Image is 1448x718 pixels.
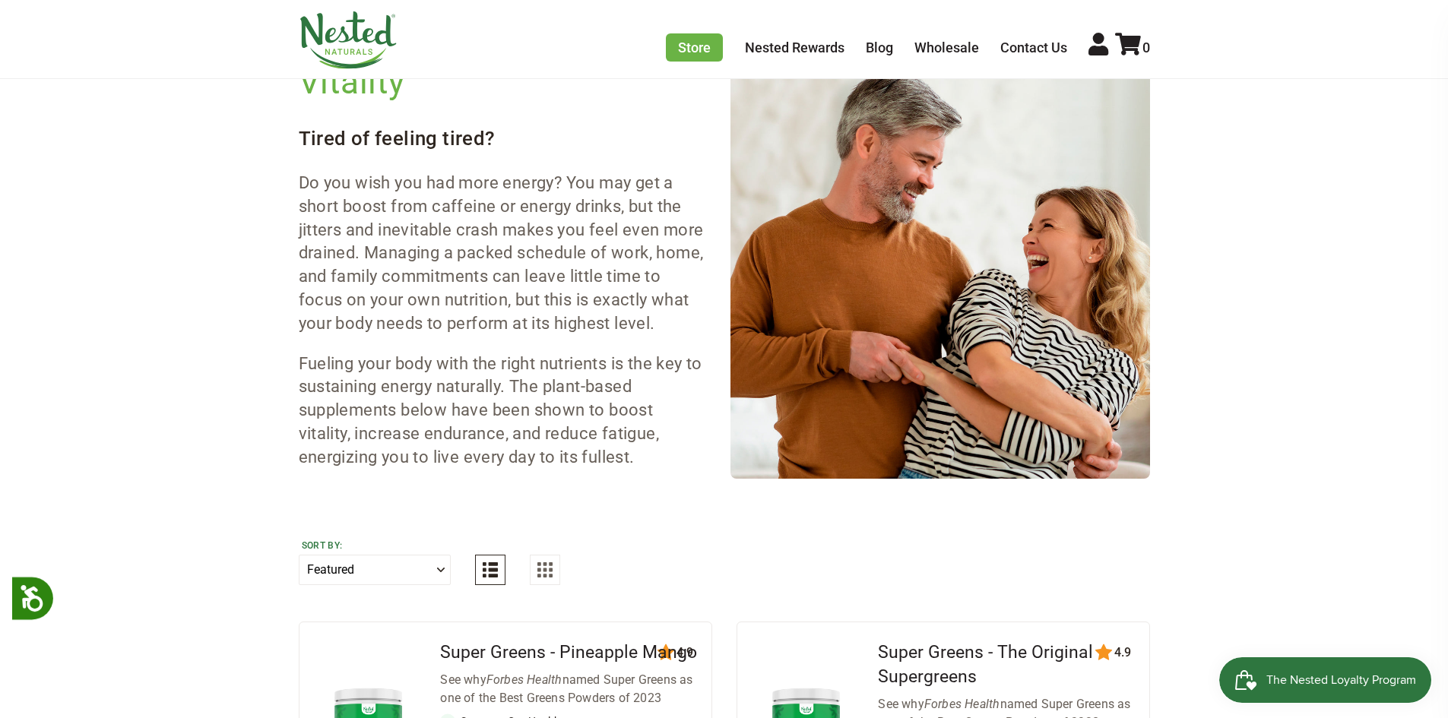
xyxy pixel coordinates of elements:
a: Contact Us [1000,40,1067,55]
img: Nested Naturals [299,11,398,69]
img: Grid [537,562,553,577]
iframe: Button to open loyalty program pop-up [1219,657,1433,703]
em: Forbes Health [486,672,562,687]
p: Fueling your body with the right nutrients is the key to sustaining energy naturally. The plant-b... [299,353,706,470]
img: Collections-Vitality_1100x.jpg [730,59,1150,479]
a: Wholesale [914,40,979,55]
p: Do you wish you had more energy? You may get a short boost from caffeine or energy drinks, but th... [299,172,706,336]
img: List [483,562,498,577]
em: Forbes Health [924,697,1000,711]
a: Nested Rewards [745,40,844,55]
a: Super Greens - Pineapple Mango [440,642,697,663]
span: 0 [1142,40,1150,55]
h3: Tired of feeling tired? [299,125,706,152]
h2: Vitality [299,59,706,105]
a: 0 [1115,40,1150,55]
label: Sort by: [302,539,448,552]
div: See why named Super Greens as one of the Best Greens Powders of 2023 [440,671,699,707]
a: Store [666,33,723,62]
a: Super Greens - The Original Supergreens [878,642,1093,687]
a: Blog [866,40,893,55]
